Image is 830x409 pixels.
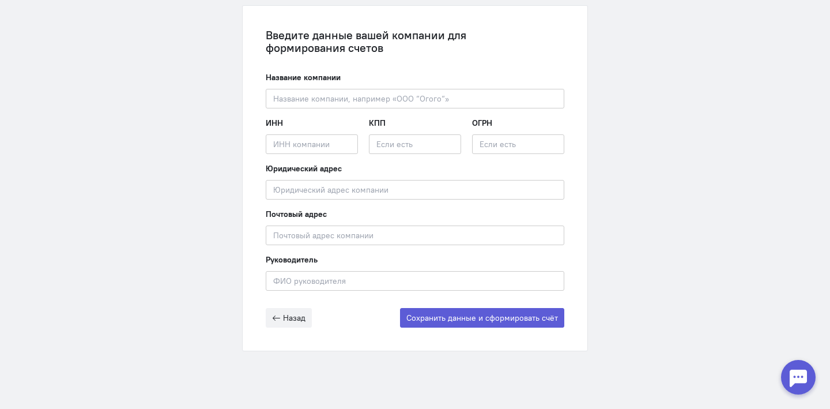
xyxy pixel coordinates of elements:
[266,271,564,291] input: ФИО руководителя
[369,134,461,154] input: Если есть
[266,29,564,54] div: Введите данные вашей компании для формирования счетов
[266,254,318,265] label: Руководитель
[369,117,386,129] label: КПП
[266,134,358,154] input: ИНН компании
[472,117,492,129] label: ОГРН
[266,180,564,200] input: Юридический адрес компании
[266,226,564,245] input: Почтовый адрес компании
[472,134,564,154] input: Если есть
[266,163,342,174] label: Юридический адрес
[266,208,327,220] label: Почтовый адрес
[400,308,564,328] button: Сохранить данные и сформировать счёт
[266,117,283,129] label: ИНН
[266,89,564,108] input: Название компании, например «ООО “Огого“»
[266,308,312,328] button: Назад
[283,313,305,323] span: Назад
[266,72,341,83] label: Название компании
